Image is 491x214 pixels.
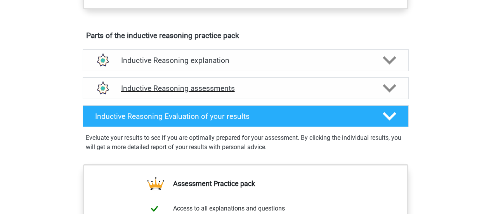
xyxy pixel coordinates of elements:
[80,49,412,71] a: explanations Inductive Reasoning explanation
[121,84,370,93] h4: Inductive Reasoning assessments
[80,77,412,99] a: assessments Inductive Reasoning assessments
[92,78,112,98] img: inductive reasoning assessments
[86,31,405,40] h4: Parts of the inductive reasoning practice pack
[80,105,412,127] a: Inductive Reasoning Evaluation of your results
[92,50,112,70] img: inductive reasoning explanations
[121,56,370,65] h4: Inductive Reasoning explanation
[95,112,370,121] h4: Inductive Reasoning Evaluation of your results
[86,133,406,152] p: Eveluate your results to see if you are optimally prepared for your assessment. By clicking the i...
